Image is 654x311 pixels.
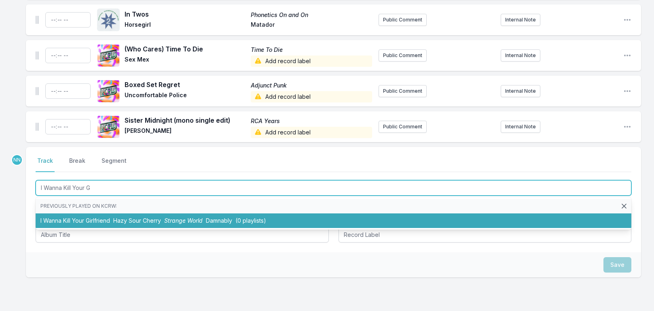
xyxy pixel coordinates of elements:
[603,257,631,273] button: Save
[125,127,246,138] span: [PERSON_NAME]
[251,11,372,19] span: Phonetics On and On
[100,157,128,172] button: Segment
[501,85,540,97] button: Internal Note
[379,49,427,62] button: Public Comment
[623,51,631,60] button: Open playlist item options
[45,83,91,99] input: Timestamp
[251,127,372,138] span: Add record label
[125,115,246,125] span: Sister Midnight (mono single edit)
[68,157,87,172] button: Break
[97,44,120,67] img: Time To Die
[379,85,427,97] button: Public Comment
[125,9,246,19] span: In Twos
[45,12,91,28] input: Timestamp
[623,123,631,131] button: Open playlist item options
[206,217,232,224] span: Damnably
[379,121,427,133] button: Public Comment
[251,91,372,102] span: Add record label
[125,55,246,67] span: Sex Mex
[251,55,372,67] span: Add record label
[36,227,329,243] input: Album Title
[251,117,372,125] span: RCA Years
[251,46,372,54] span: Time To Die
[36,199,631,213] li: Previously played on KCRW:
[379,14,427,26] button: Public Comment
[623,87,631,95] button: Open playlist item options
[36,87,39,95] img: Drag Handle
[235,217,266,224] span: (0 playlists)
[36,123,39,131] img: Drag Handle
[623,16,631,24] button: Open playlist item options
[125,21,246,30] span: Horsegirl
[251,81,372,89] span: Adjunct Punk
[164,217,203,224] span: Strange World
[97,9,120,31] img: Phonetics On and On
[36,157,55,172] button: Track
[251,21,372,30] span: Matador
[45,48,91,63] input: Timestamp
[125,44,246,54] span: (Who Cares) Time To Die
[45,119,91,134] input: Timestamp
[97,80,120,102] img: Adjunct Punk
[36,51,39,60] img: Drag Handle
[125,80,246,89] span: Boxed Set Regret
[113,217,161,224] span: Hazy Sour Cherry
[501,49,540,62] button: Internal Note
[11,154,23,166] p: Nassir Nassirzadeh
[339,227,632,243] input: Record Label
[501,121,540,133] button: Internal Note
[36,180,631,196] input: Track Title
[36,16,39,24] img: Drag Handle
[36,213,631,228] li: I Wanna Kill Your Girlfriend
[501,14,540,26] button: Internal Note
[97,115,120,138] img: RCA Years
[125,91,246,102] span: Uncomfortable Police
